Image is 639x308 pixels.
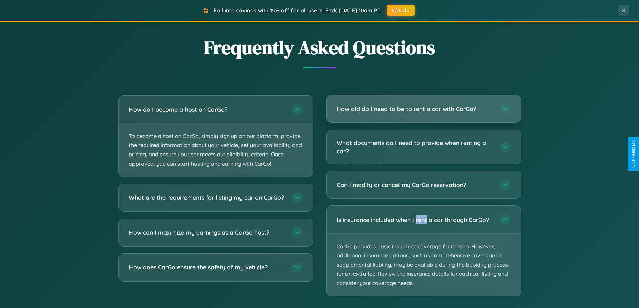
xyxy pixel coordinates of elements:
h3: How does CarGo ensure the safety of my vehicle? [129,263,285,271]
h3: What are the requirements for listing my car on CarGo? [129,193,285,202]
h2: Frequently Asked Questions [118,35,521,60]
button: FALL15 [387,5,415,16]
p: To become a host on CarGo, simply sign up on our platform, provide the required information about... [119,123,313,177]
h3: What documents do I need to provide when renting a car? [337,139,493,155]
h3: How old do I need to be to rent a car with CarGo? [337,105,493,113]
h3: How can I maximize my earnings as a CarGo host? [129,228,285,237]
h3: Is insurance included when I rent a car through CarGo? [337,215,493,224]
p: CarGo provides basic insurance coverage for renters. However, additional insurance options, such ... [327,234,521,296]
div: Give Feedback [631,140,636,168]
h3: Can I modify or cancel my CarGo reservation? [337,181,493,189]
span: Fall into savings with 15% off for all users! Ends [DATE] 10am PT. [214,7,382,14]
h3: How do I become a host on CarGo? [129,105,285,114]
